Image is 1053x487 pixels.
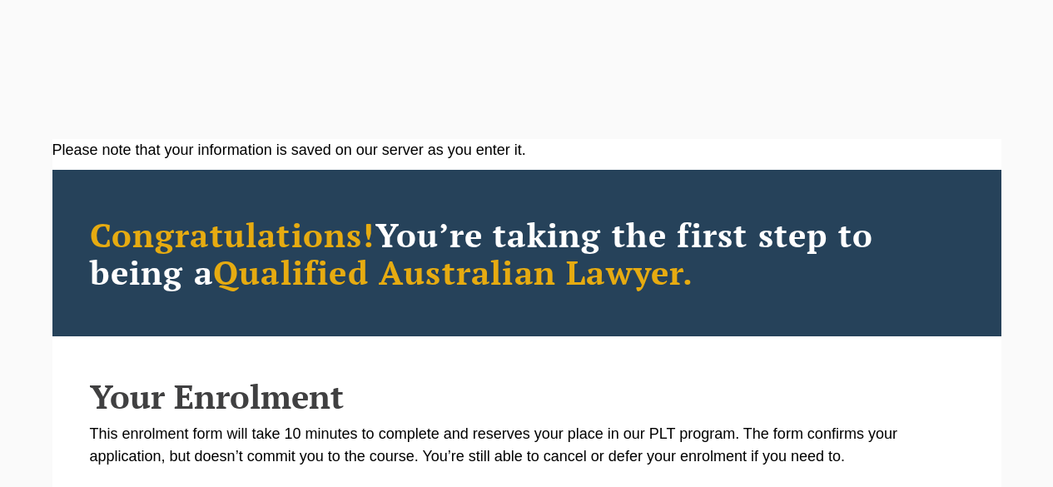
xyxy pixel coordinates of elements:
h2: You’re taking the first step to being a [90,216,964,291]
div: Please note that your information is saved on our server as you enter it. [52,139,1001,162]
span: Congratulations! [90,212,375,256]
h2: Your Enrolment [90,378,964,415]
span: Qualified Australian Lawyer. [213,250,694,294]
